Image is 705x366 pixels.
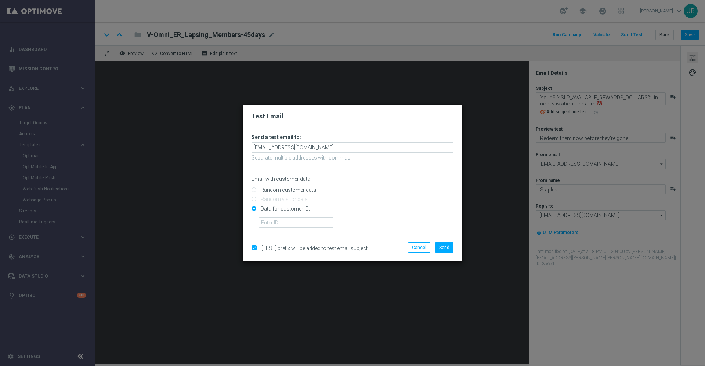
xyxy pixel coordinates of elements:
button: Cancel [408,242,430,253]
input: Enter ID [259,217,333,228]
p: Email with customer data [252,176,453,182]
label: Random customer data [259,187,316,193]
span: Send [439,245,449,250]
p: Separate multiple addresses with commas [252,154,453,161]
h2: Test Email [252,112,453,121]
button: Send [435,242,453,253]
span: [TEST] prefix will be added to test email subject [261,245,368,251]
h3: Send a test email to: [252,134,453,140]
